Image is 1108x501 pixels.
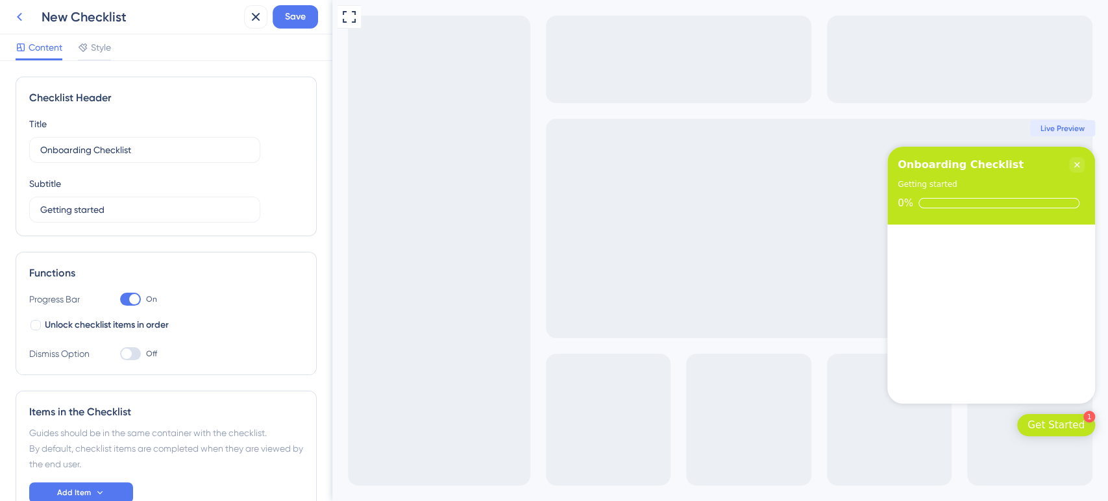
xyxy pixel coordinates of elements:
[751,411,763,422] div: 1
[555,225,763,405] div: Checklist items
[40,202,249,217] input: Header 2
[91,40,111,55] span: Style
[29,176,61,191] div: Subtitle
[29,265,303,281] div: Functions
[708,123,752,134] span: Live Preview
[565,197,581,209] div: 0%
[565,157,691,173] div: Onboarding Checklist
[29,40,62,55] span: Content
[29,425,303,472] div: Guides should be in the same container with the checklist. By default, checklist items are comple...
[273,5,318,29] button: Save
[57,487,91,498] span: Add Item
[29,116,47,132] div: Title
[685,414,763,436] div: Open Get Started checklist, remaining modules: 1
[285,9,306,25] span: Save
[555,147,763,404] div: Checklist Container
[29,90,303,106] div: Checklist Header
[45,317,169,333] span: Unlock checklist items in order
[42,8,239,26] div: New Checklist
[695,419,752,432] div: Get Started
[565,197,752,209] div: Checklist progress: 0%
[146,294,157,304] span: On
[737,157,752,173] div: Close Checklist
[565,178,624,191] div: Getting started
[40,143,249,157] input: Header 1
[29,404,303,420] div: Items in the Checklist
[29,291,94,307] div: Progress Bar
[146,348,157,359] span: Off
[29,346,94,361] div: Dismiss Option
